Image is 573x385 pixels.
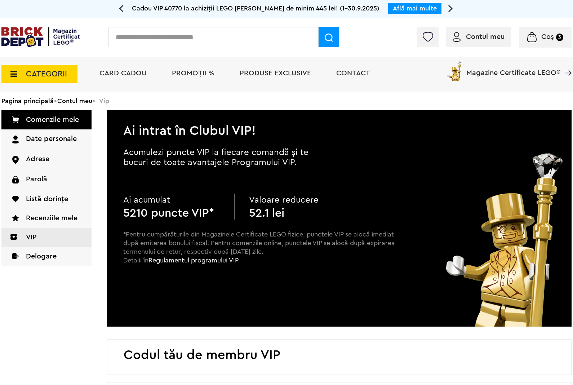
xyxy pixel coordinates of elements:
a: Regulamentul programului VIP [148,257,239,264]
a: VIP [1,228,92,247]
span: CATEGORII [26,70,67,78]
span: Magazine Certificate LEGO® [466,60,560,76]
img: vip_page_image [438,153,572,327]
span: Coș [541,33,554,40]
a: Pagina principală [1,98,54,104]
a: Card Cadou [99,70,147,77]
a: Parolă [1,170,92,190]
span: Contul meu [466,33,505,40]
a: Contul meu [453,33,505,40]
p: Valoare reducere [249,194,346,207]
a: Recenziile mele [1,209,92,228]
p: Acumulezi puncte VIP la fiecare comandă și te bucuri de toate avantajele Programului VIP. [123,147,332,168]
a: PROMOȚII % [172,70,214,77]
a: Află mai multe [393,5,437,12]
p: *Pentru cumpărăturile din Magazinele Certificate LEGO fizice, punctele VIP se alocă imediat după ... [123,230,396,278]
a: Comenzile mele [1,110,92,129]
a: Delogare [1,247,92,266]
small: 3 [556,34,563,41]
div: > > Vip [1,92,572,110]
a: Contact [336,70,370,77]
h2: Codul tău de membru VIP [124,349,280,362]
span: Cadou VIP 40770 la achiziții LEGO [PERSON_NAME] de minim 445 lei! (1-30.9.2025) [132,5,379,12]
b: 52.1 lei [249,207,284,219]
a: Produse exclusive [240,70,311,77]
p: Ai acumulat [123,194,220,207]
a: Contul meu [57,98,92,104]
b: 5210 puncte VIP* [123,207,214,219]
h2: Ai intrat în Clubul VIP! [107,110,572,137]
a: Adrese [1,150,92,169]
a: Listă dorințe [1,190,92,209]
a: Date personale [1,129,92,150]
a: Magazine Certificate LEGO® [560,60,572,67]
